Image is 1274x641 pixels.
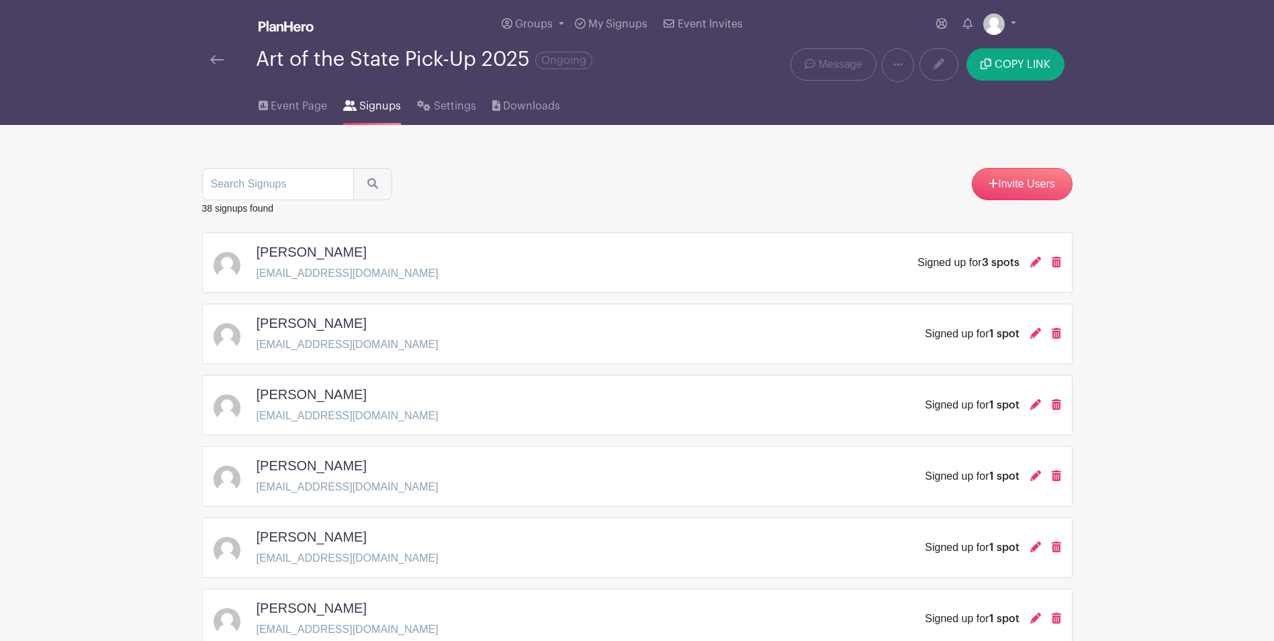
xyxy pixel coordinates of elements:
[214,608,240,635] img: default-ce2991bfa6775e67f084385cd625a349d9dcbb7a52a09fb2fda1e96e2d18dcdb.png
[925,326,1019,342] div: Signed up for
[202,168,354,200] input: Search Signups
[925,540,1019,556] div: Signed up for
[678,19,743,30] span: Event Invites
[259,21,314,32] img: logo_white-6c42ec7e38ccf1d336a20a19083b03d10ae64f83f12c07503d8b9e83406b4c7d.svg
[503,98,560,114] span: Downloads
[588,19,647,30] span: My Signups
[359,98,401,114] span: Signups
[202,203,274,214] small: 38 signups found
[256,48,592,71] div: Art of the State Pick-Up 2025
[989,471,1019,482] span: 1 spot
[259,82,327,125] a: Event Page
[343,82,401,125] a: Signups
[257,408,439,424] p: [EMAIL_ADDRESS][DOMAIN_NAME]
[515,19,553,30] span: Groups
[271,98,327,114] span: Event Page
[257,458,367,474] h5: [PERSON_NAME]
[819,56,862,73] span: Message
[257,622,439,638] p: [EMAIL_ADDRESS][DOMAIN_NAME]
[257,479,439,495] p: [EMAIL_ADDRESS][DOMAIN_NAME]
[210,55,224,65] img: back-arrow-29a5d9b10d5bd6ae65dc969a981735edf675c4d7a1fe02e03b50dbd4ba3cdb55.svg
[214,252,240,279] img: default-ce2991bfa6775e67f084385cd625a349d9dcbb7a52a09fb2fda1e96e2d18dcdb.png
[917,255,1019,271] div: Signed up for
[925,468,1019,484] div: Signed up for
[989,329,1019,339] span: 1 spot
[966,48,1064,81] button: COPY LINK
[214,537,240,564] img: default-ce2991bfa6775e67f084385cd625a349d9dcbb7a52a09fb2fda1e96e2d18dcdb.png
[257,550,439,566] p: [EMAIL_ADDRESS][DOMAIN_NAME]
[417,82,475,125] a: Settings
[995,59,1050,70] span: COPY LINK
[972,168,1073,200] a: Invite Users
[989,613,1019,624] span: 1 spot
[434,98,476,114] span: Settings
[257,265,439,282] p: [EMAIL_ADDRESS][DOMAIN_NAME]
[257,244,367,260] h5: [PERSON_NAME]
[257,600,367,616] h5: [PERSON_NAME]
[214,323,240,350] img: default-ce2991bfa6775e67f084385cd625a349d9dcbb7a52a09fb2fda1e96e2d18dcdb.png
[925,397,1019,413] div: Signed up for
[257,337,439,353] p: [EMAIL_ADDRESS][DOMAIN_NAME]
[989,400,1019,411] span: 1 spot
[257,529,367,545] h5: [PERSON_NAME]
[257,315,367,331] h5: [PERSON_NAME]
[214,394,240,421] img: default-ce2991bfa6775e67f084385cd625a349d9dcbb7a52a09fb2fda1e96e2d18dcdb.png
[982,257,1019,268] span: 3 spots
[983,13,1005,35] img: default-ce2991bfa6775e67f084385cd625a349d9dcbb7a52a09fb2fda1e96e2d18dcdb.png
[989,542,1019,553] span: 1 spot
[925,611,1019,627] div: Signed up for
[492,82,560,125] a: Downloads
[257,386,367,402] h5: [PERSON_NAME]
[790,48,876,81] a: Message
[535,52,592,69] span: Ongoing
[214,466,240,493] img: default-ce2991bfa6775e67f084385cd625a349d9dcbb7a52a09fb2fda1e96e2d18dcdb.png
